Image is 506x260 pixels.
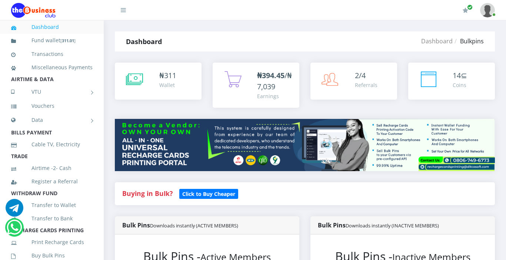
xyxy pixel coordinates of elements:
[60,38,76,43] small: [ ]
[62,38,74,43] b: 311.01
[11,234,93,251] a: Print Recharge Cards
[11,111,93,129] a: Data
[346,222,439,229] small: Downloads instantly (INACTIVE MEMBERS)
[453,81,467,89] div: Coins
[257,70,284,80] b: ₦394.45
[164,70,176,80] span: 311
[11,19,93,36] a: Dashboard
[11,210,93,227] a: Transfer to Bank
[213,63,299,108] a: ₦394.45/₦7,039 Earnings
[467,4,473,10] span: Renew/Upgrade Subscription
[115,63,202,100] a: ₦311 Wallet
[179,189,238,198] a: Click to Buy Cheaper
[310,63,397,100] a: 2/4 Referrals
[159,70,176,81] div: ₦
[126,37,162,46] strong: Dashboard
[453,37,484,46] li: Bulkpins
[182,190,235,197] b: Click to Buy Cheaper
[11,3,56,18] img: Logo
[11,32,93,49] a: Fund wallet[311.01]
[11,46,93,63] a: Transactions
[11,83,93,101] a: VTU
[355,81,377,89] div: Referrals
[257,92,292,100] div: Earnings
[122,189,173,198] strong: Buying in Bulk?
[7,224,22,236] a: Chat for support
[480,3,495,17] img: User
[463,7,468,13] i: Renew/Upgrade Subscription
[421,37,453,45] a: Dashboard
[453,70,467,81] div: ⊆
[115,119,495,171] img: multitenant_rcp.png
[257,70,292,91] span: /₦7,039
[6,204,23,217] a: Chat for support
[453,70,461,80] span: 14
[159,81,176,89] div: Wallet
[355,70,366,80] span: 2/4
[150,222,238,229] small: Downloads instantly (ACTIVE MEMBERS)
[122,221,238,229] strong: Bulk Pins
[11,59,93,76] a: Miscellaneous Payments
[11,136,93,153] a: Cable TV, Electricity
[318,221,439,229] strong: Bulk Pins
[11,160,93,177] a: Airtime -2- Cash
[11,97,93,114] a: Vouchers
[11,173,93,190] a: Register a Referral
[11,197,93,214] a: Transfer to Wallet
